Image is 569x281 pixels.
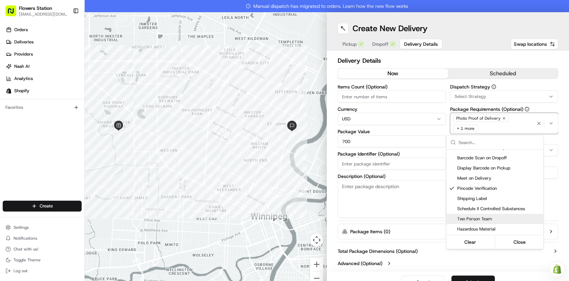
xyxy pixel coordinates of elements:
[7,27,123,38] p: Welcome 👋
[23,72,86,77] div: We're available if you need us!
[18,44,112,51] input: Clear
[4,96,55,108] a: 📗Knowledge Base
[497,237,543,247] button: Close
[446,149,543,249] div: Suggestions
[57,99,63,104] div: 💻
[457,155,541,161] span: Barcode Scan on Dropoff
[7,65,19,77] img: 1736555255976-a54dd68f-1ca7-489b-9aae-adbdc363a1c4
[457,175,541,181] span: Meet on Delivery
[7,7,20,20] img: Nash
[457,196,541,202] span: Shipping Label
[64,98,109,105] span: API Documentation
[457,185,541,192] span: Pincode Verification
[7,99,12,104] div: 📗
[457,165,541,171] span: Display Barcode on Pickup
[23,65,111,72] div: Start new chat
[459,136,539,149] input: Search...
[457,216,541,222] span: Two Person Team
[14,98,52,105] span: Knowledge Base
[447,237,493,247] button: Clear
[115,67,123,75] button: Start new chat
[457,226,541,232] span: Hazardous Material
[457,206,541,212] span: Schedule II Controlled Substances
[48,115,82,120] a: Powered byPylon
[55,96,111,108] a: 💻API Documentation
[67,115,82,120] span: Pylon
